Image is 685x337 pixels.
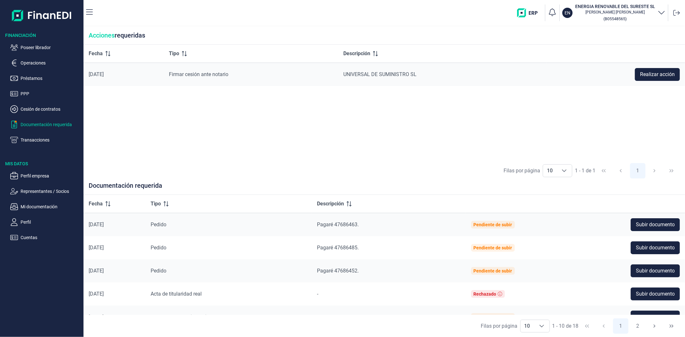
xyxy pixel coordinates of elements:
p: Poseer librador [21,44,81,51]
button: First Page [579,318,595,334]
span: Tipo [169,50,179,57]
span: Realizar acción [640,71,675,78]
div: [DATE] [89,221,140,228]
button: Previous Page [596,318,611,334]
span: Pedido [151,268,166,274]
p: Cesión de contratos [21,105,81,113]
span: 10 [521,320,534,332]
span: Descripción [317,200,344,208]
span: 1 - 10 de 18 [552,324,579,329]
div: [DATE] [89,71,159,78]
button: Préstamos [10,74,81,82]
span: Descripción [343,50,370,57]
div: [DATE] [89,268,140,274]
span: Firmar cesión ante notario [169,71,228,77]
span: Pedido [151,245,166,251]
button: Subir documento [631,241,680,254]
span: Subir documento [636,221,675,229]
button: Mi documentación [10,203,81,211]
span: Pagaré 47686485. [317,245,359,251]
p: Operaciones [21,59,81,67]
button: Next Page [647,163,662,178]
span: Fecha [89,200,103,208]
h3: ENERGIA RENOVABLE DEL SURESTE SL [575,3,655,10]
button: ENENERGIA RENOVABLE DEL SURESTE SL[PERSON_NAME] [PERSON_NAME](B05548565) [562,3,665,22]
span: Acciones [89,31,115,39]
button: PPP [10,90,81,98]
button: Subir documento [631,288,680,300]
button: Realizar acción [635,68,680,81]
div: Choose [534,320,549,332]
button: Cesión de contratos [10,105,81,113]
button: Last Page [664,163,679,178]
button: Representantes / Socios [10,187,81,195]
img: erp [517,8,542,17]
span: Subir documento [636,267,675,275]
button: Previous Page [613,163,628,178]
span: - [317,291,318,297]
span: Fecha [89,50,103,57]
div: Rechazado [474,291,496,297]
button: Perfil [10,218,81,226]
p: Documentación requerida [21,121,81,128]
button: Last Page [664,318,679,334]
div: [DATE] [89,314,140,320]
button: Next Page [647,318,662,334]
button: Poseer librador [10,44,81,51]
button: Documentación requerida [10,121,81,128]
span: Pagaré 47686474. [317,314,359,320]
button: Subir documento [631,218,680,231]
span: 10 [543,165,557,177]
div: Pendiente de subir [474,268,512,273]
p: EN [565,10,570,16]
p: Préstamos [21,74,81,82]
img: Logo de aplicación [12,5,72,26]
div: Filas por página [481,322,518,330]
div: Pendiente de subir [474,315,512,320]
div: [DATE] [89,245,140,251]
span: 1 - 1 de 1 [575,168,595,173]
p: Perfil empresa [21,172,81,180]
span: Subir documento [636,313,675,321]
p: [PERSON_NAME] [PERSON_NAME] [575,10,655,15]
button: First Page [596,163,611,178]
button: Page 2 [630,318,645,334]
span: UNIVERSAL DE SUMINISTRO SL [343,71,417,77]
div: Filas por página [504,167,540,175]
span: Subir documento [636,244,675,252]
p: Transacciones [21,136,81,144]
span: Pedido [151,221,166,228]
div: Pendiente de subir [474,222,512,227]
p: Representantes / Socios [21,187,81,195]
div: Choose [557,165,572,177]
p: PPP [21,90,81,98]
button: Page 1 [630,163,645,178]
div: Pendiente de subir [474,245,512,250]
button: Transacciones [10,136,81,144]
div: [DATE] [89,291,140,297]
button: Subir documento [631,264,680,277]
span: Subir documento [636,290,675,298]
p: Cuentas [21,234,81,241]
button: Perfil empresa [10,172,81,180]
span: Contrato de obra (efecto) [151,314,207,320]
button: Operaciones [10,59,81,67]
div: Documentación requerida [83,182,685,195]
button: Subir documento [631,311,680,324]
span: Pagaré 47686452. [317,268,359,274]
small: Copiar cif [604,16,627,21]
span: Acta de titularidad real [151,291,202,297]
div: requeridas [83,26,685,45]
span: Tipo [151,200,161,208]
button: Page 1 [613,318,628,334]
p: Perfil [21,218,81,226]
p: Mi documentación [21,203,81,211]
span: Pagaré 47686463. [317,221,359,228]
button: Cuentas [10,234,81,241]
